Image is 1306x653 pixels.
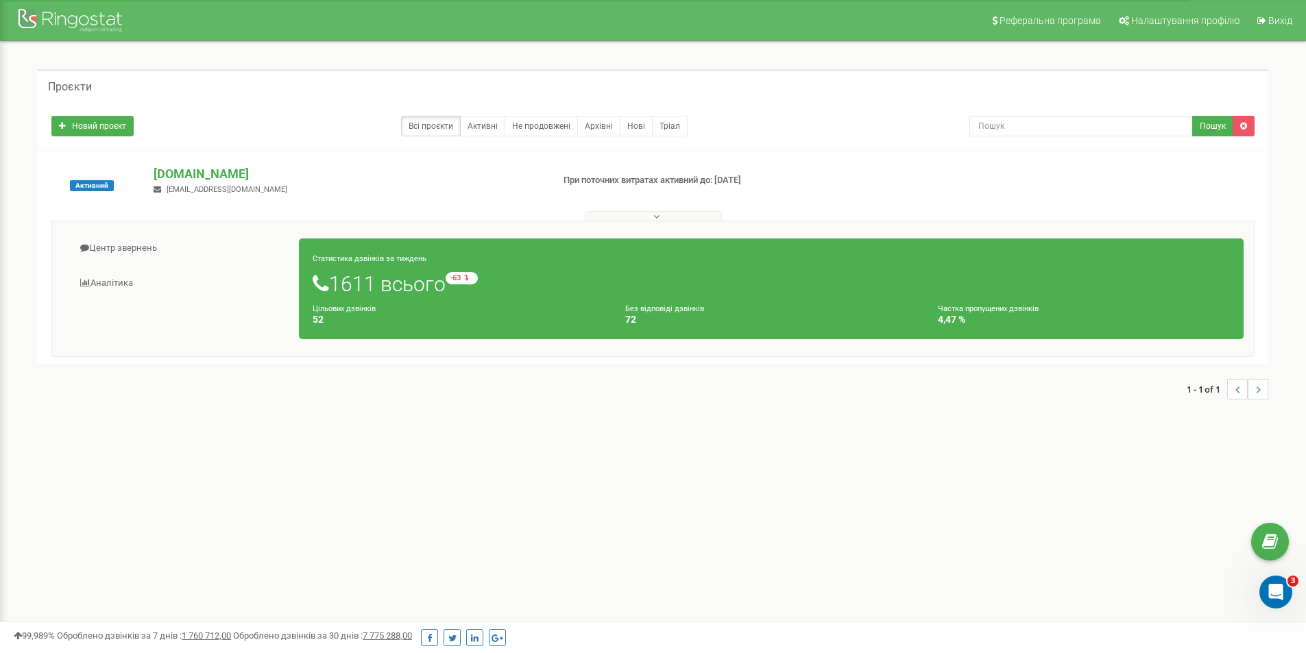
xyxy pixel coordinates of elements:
[62,232,300,265] a: Центр звернень
[57,630,231,641] span: Оброблено дзвінків за 7 днів :
[167,185,287,194] span: [EMAIL_ADDRESS][DOMAIN_NAME]
[1287,576,1298,587] span: 3
[446,272,478,284] small: -63
[313,272,1230,295] h1: 1611 всього
[313,315,605,325] h4: 52
[969,116,1193,136] input: Пошук
[401,116,461,136] a: Всі проєкти
[70,180,114,191] span: Активний
[620,116,653,136] a: Нові
[62,267,300,300] a: Аналiтика
[1268,15,1292,26] span: Вихід
[51,116,134,136] a: Новий проєкт
[14,630,55,641] span: 99,989%
[154,165,541,183] p: [DOMAIN_NAME]
[938,315,1230,325] h4: 4,47 %
[182,630,231,641] u: 1 760 712,00
[1192,116,1233,136] button: Пошук
[652,116,688,136] a: Тріал
[564,174,849,187] p: При поточних витратах активний до: [DATE]
[233,630,412,641] span: Оброблено дзвінків за 30 днів :
[313,254,426,263] small: Статистика дзвінків за тиждень
[1259,576,1292,608] iframe: Intercom live chat
[938,304,1039,313] small: Частка пропущених дзвінків
[460,116,505,136] a: Активні
[625,304,704,313] small: Без відповіді дзвінків
[1131,15,1240,26] span: Налаштування профілю
[505,116,578,136] a: Не продовжені
[1000,15,1101,26] span: Реферальна програма
[48,81,92,93] h5: Проєкти
[625,315,917,325] h4: 72
[577,116,620,136] a: Архівні
[1187,365,1268,413] nav: ...
[1187,379,1227,399] span: 1 - 1 of 1
[313,304,376,313] small: Цільових дзвінків
[363,630,412,641] u: 7 775 288,00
